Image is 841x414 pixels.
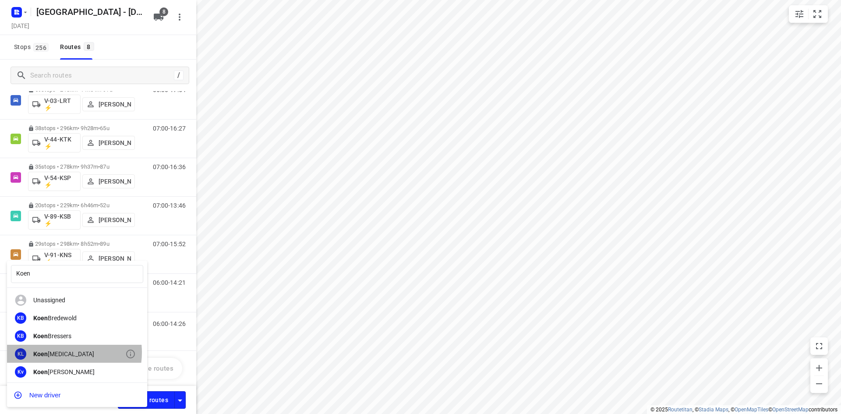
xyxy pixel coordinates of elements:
div: Unassigned [33,297,125,304]
div: KB [15,312,26,324]
b: Koen [33,315,48,322]
b: Koen [33,368,48,375]
div: [PERSON_NAME] [33,368,125,375]
div: Bredewold [33,315,125,322]
div: [MEDICAL_DATA] [33,350,125,357]
div: KvKoen[PERSON_NAME] [7,363,147,381]
div: Kv [15,366,26,378]
input: Assign to... [11,265,143,283]
div: Bressers [33,333,125,340]
b: Koen [33,350,48,357]
div: KB [15,330,26,342]
div: KLKoen[MEDICAL_DATA] [7,345,147,363]
div: KBKoenBressers [7,327,147,345]
button: New driver [7,386,147,404]
div: KBKoenBredewold [7,309,147,327]
b: Koen [33,333,48,340]
div: Unassigned [7,291,147,309]
div: KL [15,348,26,360]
